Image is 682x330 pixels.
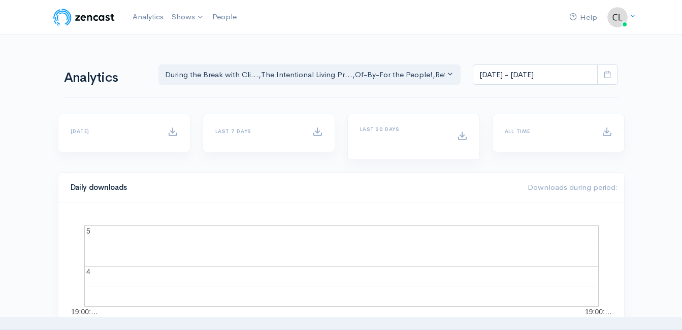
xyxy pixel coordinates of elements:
a: People [208,6,241,28]
h6: Last 30 days [360,126,445,132]
h4: Daily downloads [71,183,515,192]
img: ... [607,7,628,27]
a: Help [565,7,601,28]
text: 19:00:… [71,308,98,316]
a: Analytics [128,6,168,28]
h1: Analytics [64,71,146,85]
div: During the Break with Cli... , The Intentional Living Pr... , Of-By-For the People! , Rethink - R... [165,69,445,81]
text: 19:00:… [585,308,612,316]
img: ZenCast Logo [52,7,116,27]
text: 5 [86,227,90,235]
h6: All time [505,128,590,134]
h6: [DATE] [71,128,155,134]
span: Downloads during period: [528,182,618,192]
button: During the Break with Cli..., The Intentional Living Pr..., Of-By-For the People!, Rethink - Rese... [158,64,461,85]
svg: A chart. [71,215,612,317]
a: Shows [168,6,208,28]
text: 4 [86,268,90,276]
h6: Last 7 days [215,128,300,134]
input: analytics date range selector [473,64,598,85]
